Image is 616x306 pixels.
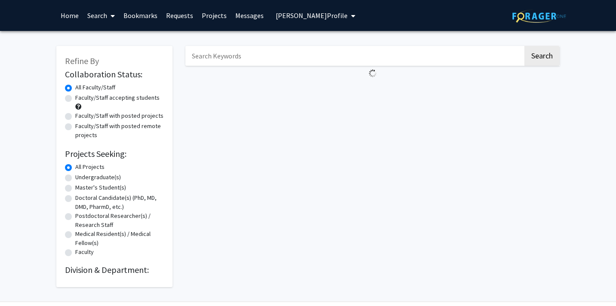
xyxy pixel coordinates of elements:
label: Master's Student(s) [75,183,126,192]
a: Bookmarks [119,0,162,31]
span: Refine By [65,55,99,66]
a: Requests [162,0,197,31]
input: Search Keywords [185,46,523,66]
nav: Page navigation [185,81,560,101]
label: Undergraduate(s) [75,173,121,182]
button: Search [524,46,560,66]
label: Medical Resident(s) / Medical Fellow(s) [75,229,164,248]
label: Faculty/Staff with posted remote projects [75,122,164,140]
label: Postdoctoral Researcher(s) / Research Staff [75,211,164,229]
img: ForagerOne Logo [512,9,566,23]
a: Search [83,0,119,31]
a: Messages [231,0,268,31]
label: Doctoral Candidate(s) (PhD, MD, DMD, PharmD, etc.) [75,193,164,211]
h2: Collaboration Status: [65,69,164,80]
span: [PERSON_NAME] Profile [276,11,348,20]
label: Faculty [75,248,94,257]
label: Faculty/Staff accepting students [75,93,160,102]
img: Loading [365,66,380,81]
h2: Division & Department: [65,265,164,275]
label: Faculty/Staff with posted projects [75,111,163,120]
h2: Projects Seeking: [65,149,164,159]
a: Projects [197,0,231,31]
iframe: Chat [579,267,610,300]
label: All Projects [75,162,105,171]
a: Home [56,0,83,31]
label: All Faculty/Staff [75,83,115,92]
